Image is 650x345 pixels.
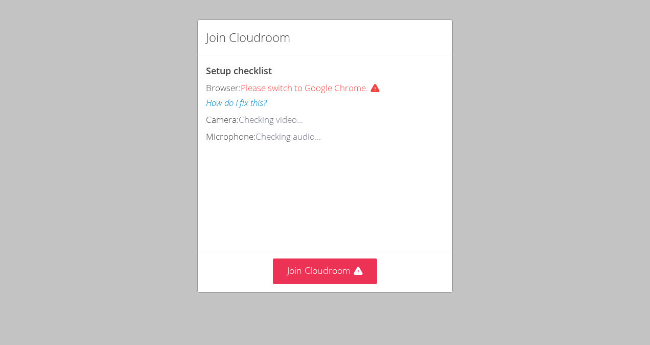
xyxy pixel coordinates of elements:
span: Please switch to Google Chrome. [241,82,384,94]
button: Join Cloudroom [273,258,378,284]
span: Camera: [206,114,239,125]
button: How do I fix this? [206,96,267,111]
span: Microphone: [206,131,256,142]
span: Checking audio... [256,131,321,142]
span: Browser: [206,82,241,94]
span: Setup checklist [206,64,272,77]
span: Checking video... [239,114,303,125]
h2: Join Cloudroom [206,28,290,47]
